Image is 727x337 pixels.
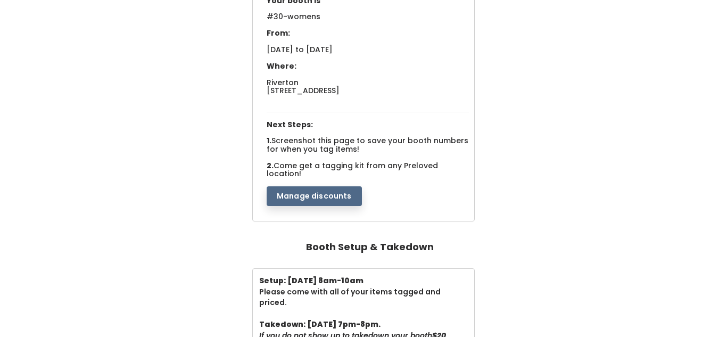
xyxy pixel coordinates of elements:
[267,11,320,28] span: #30-womens
[259,275,363,286] b: Setup: [DATE] 8am-10am
[267,160,438,179] span: Come get a tagging kit from any Preloved location!
[267,61,296,71] span: Where:
[267,135,468,154] span: Screenshot this page to save your booth numbers for when you tag items!
[259,319,381,330] b: Takedown: [DATE] 7pm-8pm.
[267,186,362,207] button: Manage discounts
[267,190,362,201] a: Manage discounts
[267,119,313,130] span: Next Steps:
[267,77,340,96] span: Riverton [STREET_ADDRESS]
[267,28,290,38] span: From:
[306,236,434,258] h4: Booth Setup & Takedown
[267,44,333,55] span: [DATE] to [DATE]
